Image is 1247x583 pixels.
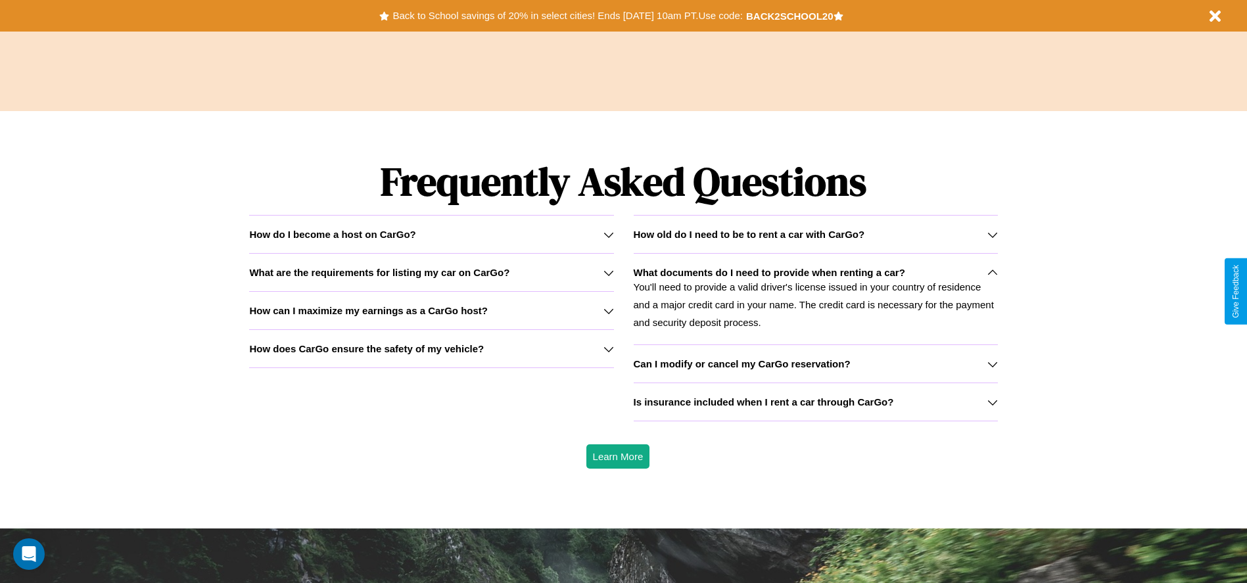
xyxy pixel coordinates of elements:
[249,305,488,316] h3: How can I maximize my earnings as a CarGo host?
[746,11,834,22] b: BACK2SCHOOL20
[249,148,997,215] h1: Frequently Asked Questions
[634,229,865,240] h3: How old do I need to be to rent a car with CarGo?
[1231,265,1240,318] div: Give Feedback
[634,267,905,278] h3: What documents do I need to provide when renting a car?
[634,396,894,408] h3: Is insurance included when I rent a car through CarGo?
[634,358,851,369] h3: Can I modify or cancel my CarGo reservation?
[634,278,998,331] p: You'll need to provide a valid driver's license issued in your country of residence and a major c...
[389,7,745,25] button: Back to School savings of 20% in select cities! Ends [DATE] 10am PT.Use code:
[249,267,509,278] h3: What are the requirements for listing my car on CarGo?
[586,444,650,469] button: Learn More
[249,343,484,354] h3: How does CarGo ensure the safety of my vehicle?
[249,229,415,240] h3: How do I become a host on CarGo?
[13,538,45,570] div: Open Intercom Messenger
